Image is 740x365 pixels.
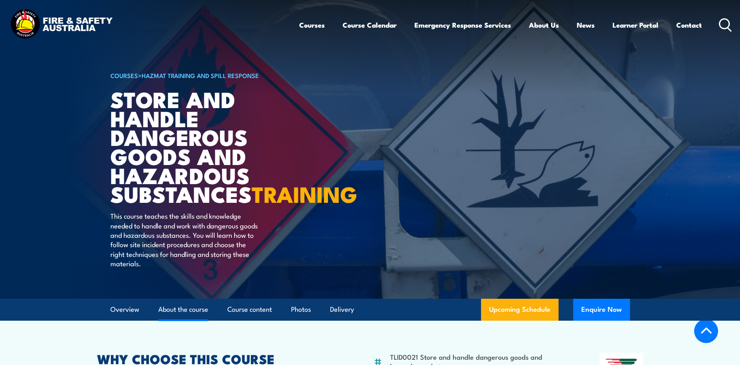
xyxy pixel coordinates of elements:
a: Course content [227,299,272,320]
a: Learner Portal [613,14,658,36]
h1: Store And Handle Dangerous Goods and Hazardous Substances [110,89,311,203]
a: Courses [299,14,325,36]
a: About the course [158,299,208,320]
h2: WHY CHOOSE THIS COURSE [97,353,334,364]
a: Course Calendar [343,14,397,36]
p: This course teaches the skills and knowledge needed to handle and work with dangerous goods and h... [110,211,259,268]
strong: TRAINING [252,176,357,210]
a: Overview [110,299,139,320]
a: News [577,14,595,36]
a: About Us [529,14,559,36]
a: Photos [291,299,311,320]
a: Delivery [330,299,354,320]
a: Upcoming Schedule [481,299,559,321]
a: Emergency Response Services [414,14,511,36]
a: Contact [676,14,702,36]
a: HAZMAT Training and Spill Response [142,71,259,80]
button: Enquire Now [573,299,630,321]
a: COURSES [110,71,138,80]
h6: > [110,70,311,80]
